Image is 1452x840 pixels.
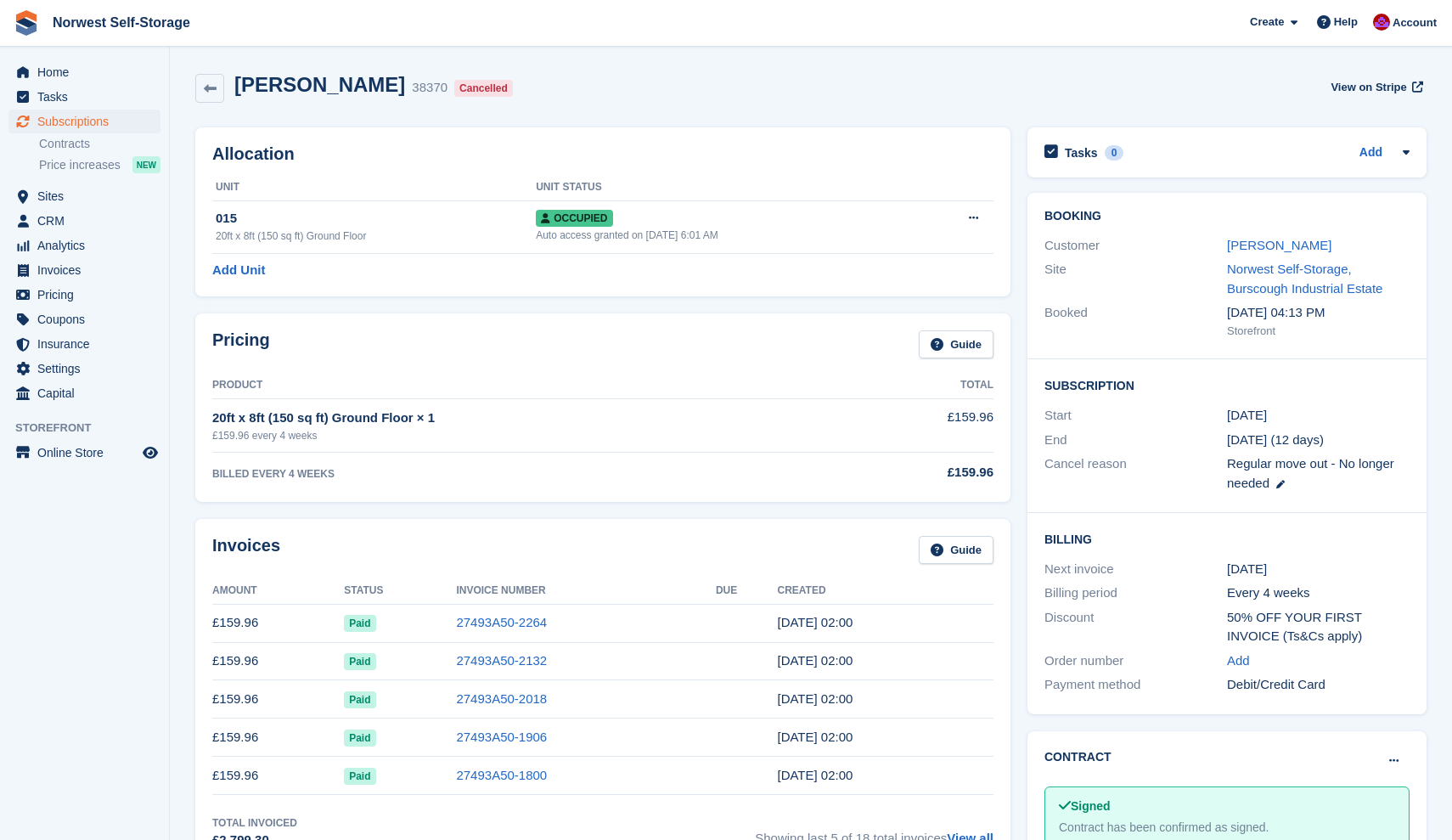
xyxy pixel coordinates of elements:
[919,536,993,564] a: Guide
[8,332,160,356] a: menu
[8,110,160,133] a: menu
[8,85,160,109] a: menu
[1227,323,1410,340] div: Storefront
[454,80,513,97] div: Cancelled
[212,536,280,564] h2: Invoices
[1044,675,1227,695] div: Payment method
[1044,530,1410,547] h2: Billing
[344,691,375,708] span: Paid
[777,578,993,605] th: Created
[1044,406,1227,426] div: Start
[1044,608,1227,646] div: Discount
[1227,262,1382,296] a: Norwest Self-Storage, Burscough Industrial Estate
[1044,303,1227,339] div: Booked
[777,691,853,706] time: 2025-06-21 01:00:41 UTC
[212,330,270,358] h2: Pricing
[212,466,859,482] div: BILLED EVERY 4 WEEKS
[1227,583,1410,603] div: Every 4 weeks
[15,420,169,437] span: Storefront
[456,578,716,605] th: Invoice Number
[1227,432,1324,447] span: [DATE] (12 days)
[716,578,778,605] th: Due
[456,768,547,782] a: 27493A50-1800
[1334,14,1358,31] span: Help
[212,642,344,680] td: £159.96
[1359,144,1382,163] a: Add
[37,85,139,109] span: Tasks
[1227,560,1410,579] div: [DATE]
[39,157,121,173] span: Price increases
[37,357,139,381] span: Settings
[777,653,853,668] time: 2025-07-19 01:00:27 UTC
[536,174,919,201] th: Unit Status
[1065,145,1098,161] h2: Tasks
[777,615,853,629] time: 2025-08-16 01:00:56 UTC
[132,156,160,173] div: NEW
[1227,608,1410,646] div: 50% OFF YOUR FIRST INVOICE (Ts&Cs apply)
[8,441,160,465] a: menu
[859,398,993,452] td: £159.96
[37,234,139,257] span: Analytics
[37,209,139,233] span: CRM
[46,8,197,37] a: Norwest Self-Storage
[212,409,859,428] div: 20ft x 8ft (150 sq ft) Ground Floor × 1
[1044,236,1227,256] div: Customer
[1324,73,1427,101] a: View on Stripe
[37,441,139,465] span: Online Store
[212,174,536,201] th: Unit
[1373,14,1390,31] img: Daniel Grensinger
[1044,560,1227,579] div: Next invoice
[212,604,344,642] td: £159.96
[212,680,344,719] td: £159.96
[212,428,859,443] div: £159.96 every 4 weeks
[37,332,139,356] span: Insurance
[8,283,160,307] a: menu
[1227,651,1250,671] a: Add
[140,443,160,463] a: Preview store
[39,155,160,174] a: Price increases NEW
[37,258,139,282] span: Invoices
[8,307,160,331] a: menu
[456,730,547,744] a: 27493A50-1906
[1227,303,1410,323] div: [DATE] 04:13 PM
[8,357,160,381] a: menu
[8,60,160,84] a: menu
[216,228,536,244] div: 20ft x 8ft (150 sq ft) Ground Floor
[1044,651,1227,671] div: Order number
[212,261,265,280] a: Add Unit
[39,136,160,152] a: Contracts
[456,691,547,706] a: 27493A50-2018
[1044,454,1227,493] div: Cancel reason
[1044,583,1227,603] div: Billing period
[1044,260,1227,298] div: Site
[777,730,853,744] time: 2025-05-24 01:00:24 UTC
[1227,238,1331,252] a: [PERSON_NAME]
[8,184,160,208] a: menu
[212,372,859,399] th: Product
[1059,798,1395,815] div: Signed
[536,228,919,243] div: Auto access granted on [DATE] 6:01 AM
[1250,14,1284,31] span: Create
[37,381,139,405] span: Capital
[536,210,612,227] span: Occupied
[1227,406,1267,426] time: 2024-04-27 01:00:00 UTC
[37,184,139,208] span: Sites
[1044,376,1410,393] h2: Subscription
[919,330,993,358] a: Guide
[212,578,344,605] th: Amount
[8,258,160,282] a: menu
[456,653,547,668] a: 27493A50-2132
[8,209,160,233] a: menu
[14,10,39,36] img: stora-icon-8386f47178a22dfd0bd8f6a31ec36ba5ce8667c1dd55bd0f319d3a0aa187defe.svg
[8,234,160,257] a: menu
[1044,431,1227,450] div: End
[1044,210,1410,223] h2: Booking
[8,381,160,405] a: menu
[37,283,139,307] span: Pricing
[344,578,456,605] th: Status
[859,372,993,399] th: Total
[344,615,375,632] span: Paid
[212,144,993,164] h2: Allocation
[212,719,344,757] td: £159.96
[1105,145,1124,161] div: 0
